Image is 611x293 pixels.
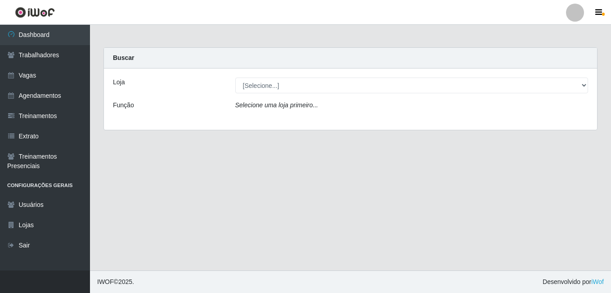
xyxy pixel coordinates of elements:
[235,101,318,109] i: Selecione uma loja primeiro...
[113,101,134,110] label: Função
[543,277,604,287] span: Desenvolvido por
[113,54,134,61] strong: Buscar
[97,277,134,287] span: © 2025 .
[15,7,55,18] img: CoreUI Logo
[591,278,604,285] a: iWof
[113,78,125,87] label: Loja
[97,278,114,285] span: IWOF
